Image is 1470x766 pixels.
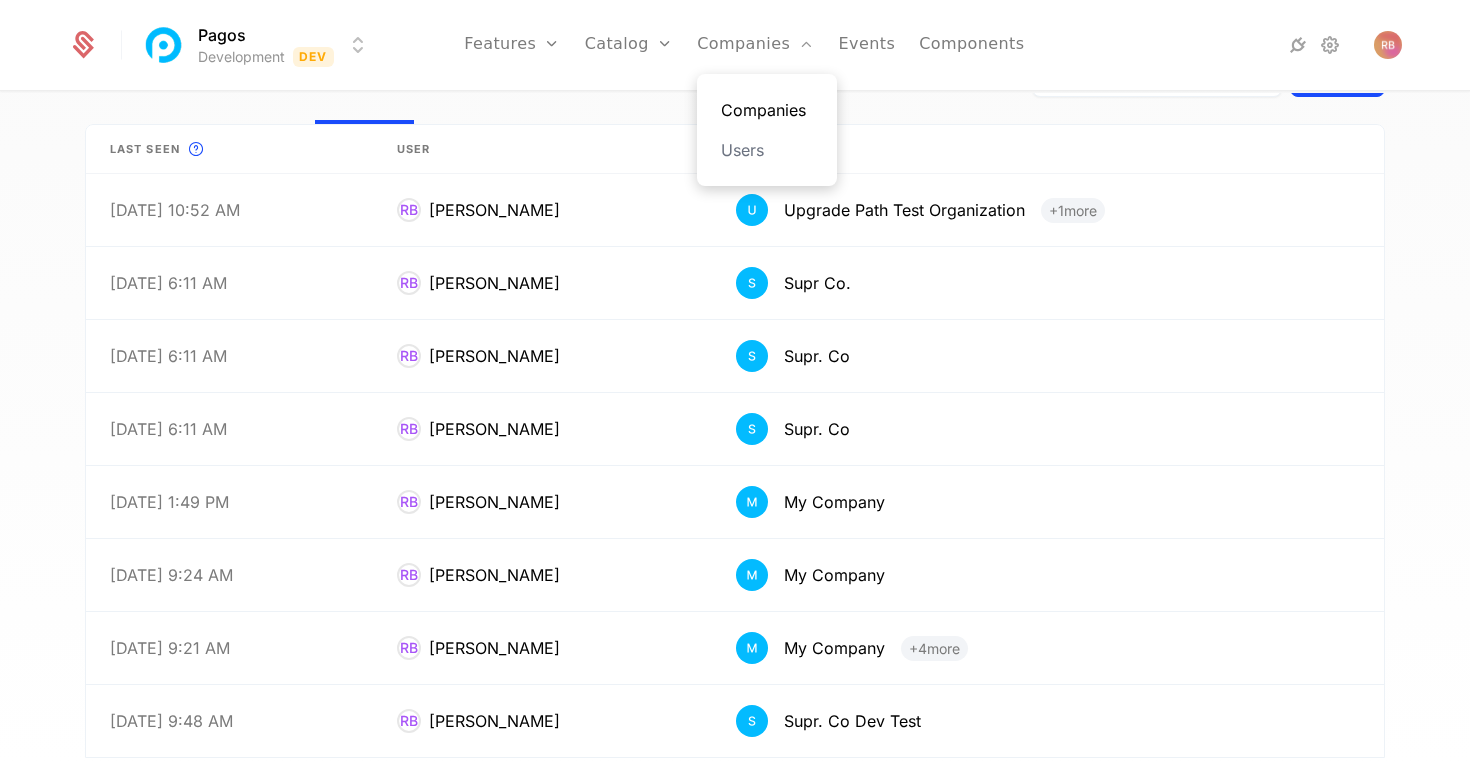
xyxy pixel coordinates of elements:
[1374,31,1402,59] button: Open user button
[712,125,1384,174] th: Company
[1286,33,1310,57] a: Integrations
[198,23,246,47] span: Pagos
[140,21,188,69] img: Pagos
[721,138,813,162] a: Users
[373,125,713,174] th: User
[293,47,334,67] span: Dev
[721,98,813,122] a: Companies
[1374,31,1402,59] img: Ryan Burke
[146,23,370,67] button: Select environment
[110,141,180,158] span: Last seen
[1318,33,1342,57] a: Settings
[198,47,285,67] div: Development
